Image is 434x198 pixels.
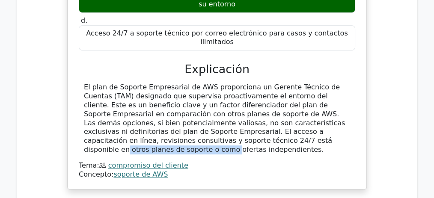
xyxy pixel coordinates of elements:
font: El plan de Soporte Empresarial de AWS proporciona un Gerente Técnico de Cuentas (TAM) designado q... [84,83,345,154]
font: Explicación [184,62,250,76]
font: d. [81,16,87,24]
font: Concepto: [79,170,113,178]
font: Tema: [79,161,99,169]
a: compromiso del cliente [108,161,188,169]
a: soporte de AWS [113,170,168,178]
font: Acceso 24/7 a soporte técnico por correo electrónico para casos y contactos ilimitados [86,29,348,46]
